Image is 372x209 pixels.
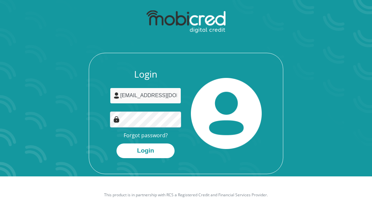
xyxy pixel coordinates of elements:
img: Image [113,116,120,123]
button: Login [116,143,175,158]
input: Username [110,88,181,104]
a: Forgot password? [124,132,168,139]
p: This product is in partnership with RCS a Registered Credit and Financial Services Provider. [34,192,338,198]
img: user-icon image [113,92,120,99]
img: mobicred logo [147,10,225,33]
h3: Login [110,69,181,80]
